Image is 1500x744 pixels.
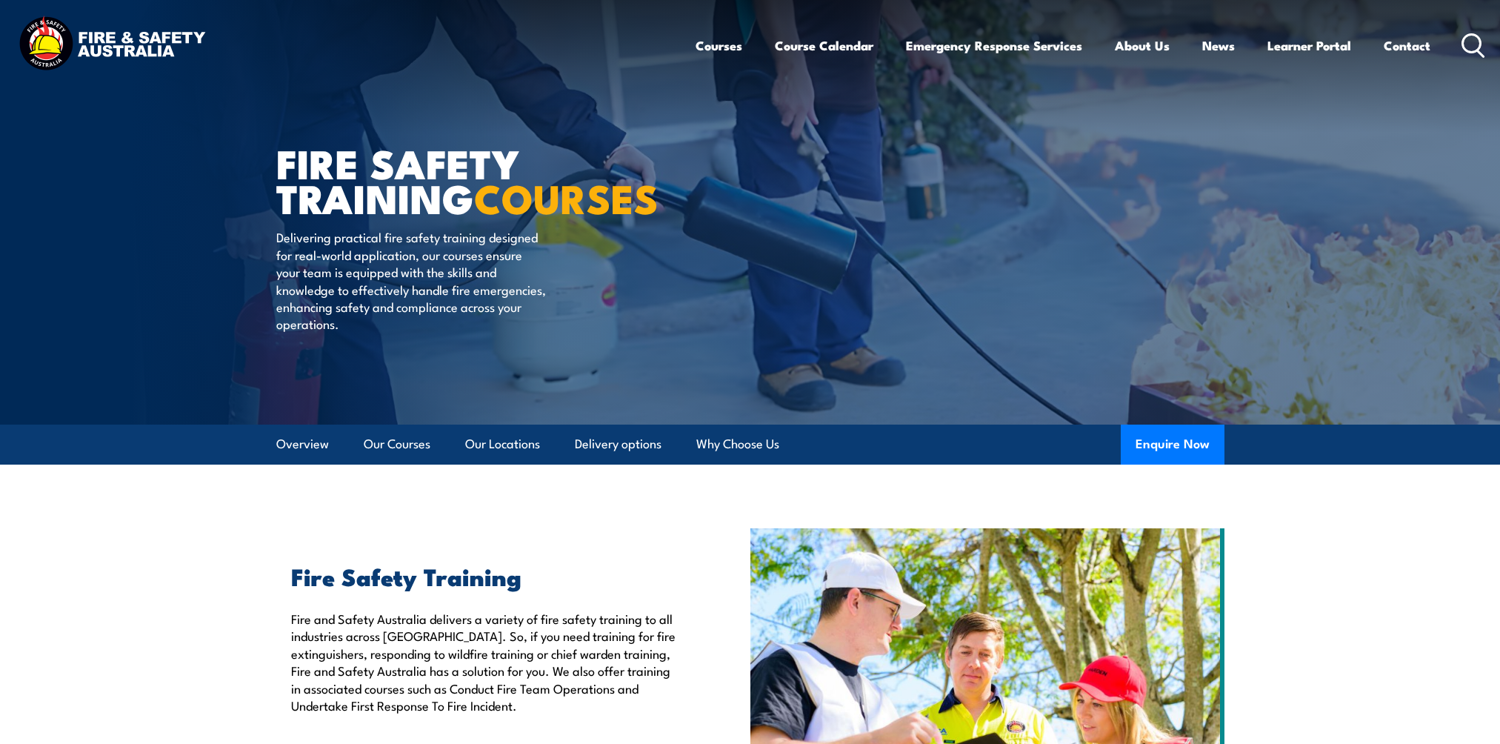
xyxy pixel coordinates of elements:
[465,425,540,464] a: Our Locations
[276,425,329,464] a: Overview
[1115,26,1170,65] a: About Us
[474,166,659,227] strong: COURSES
[906,26,1082,65] a: Emergency Response Services
[575,425,661,464] a: Delivery options
[291,610,682,714] p: Fire and Safety Australia delivers a variety of fire safety training to all industries across [GE...
[276,145,642,214] h1: FIRE SAFETY TRAINING
[291,565,682,586] h2: Fire Safety Training
[696,26,742,65] a: Courses
[1202,26,1235,65] a: News
[1384,26,1430,65] a: Contact
[696,425,779,464] a: Why Choose Us
[1121,425,1224,465] button: Enquire Now
[276,228,547,332] p: Delivering practical fire safety training designed for real-world application, our courses ensure...
[775,26,873,65] a: Course Calendar
[364,425,430,464] a: Our Courses
[1267,26,1351,65] a: Learner Portal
